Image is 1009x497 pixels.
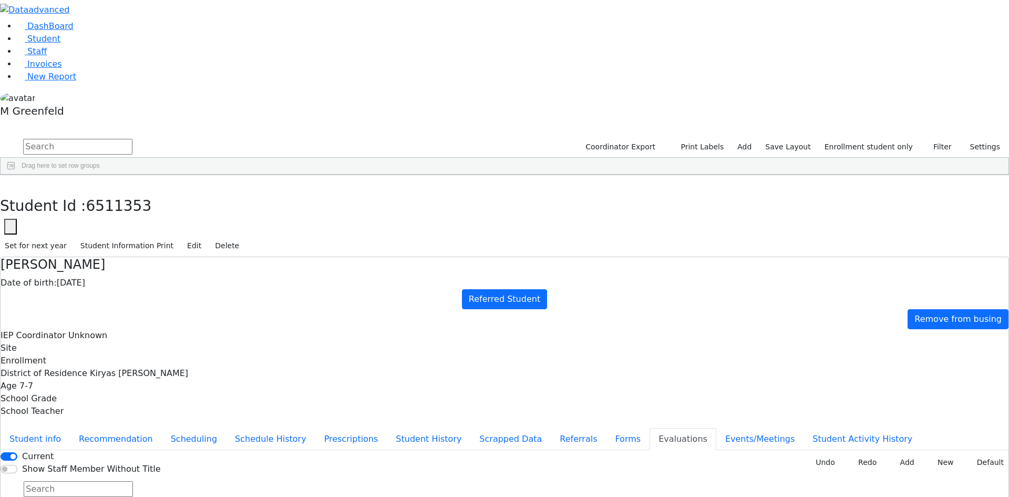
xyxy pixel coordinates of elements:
button: Prescriptions [315,428,387,450]
button: Referrals [551,428,606,450]
button: Forms [606,428,650,450]
label: District of Residence [1,367,87,380]
button: Add [888,454,919,471]
button: Scrapped Data [470,428,551,450]
label: School Teacher [1,405,64,418]
label: Date of birth: [1,277,57,289]
span: 6511353 [86,197,152,215]
button: Evaluations [650,428,716,450]
span: Student [27,34,60,44]
input: Search [24,481,133,497]
button: Redo [847,454,881,471]
span: Kiryas [PERSON_NAME] [90,368,188,378]
h4: [PERSON_NAME] [1,257,1008,272]
button: Scheduling [162,428,226,450]
a: Staff [17,46,47,56]
button: Edit [182,238,206,254]
span: Invoices [27,59,62,69]
button: Filter [920,139,956,155]
span: DashBoard [27,21,74,31]
label: IEP Coordinator [1,329,66,342]
span: 7-7 [19,381,33,391]
button: New [926,454,959,471]
button: Settings [956,139,1005,155]
span: Remove from busing [914,314,1002,324]
a: DashBoard [17,21,74,31]
button: Recommendation [70,428,162,450]
button: Student Information Print [76,238,178,254]
button: Student History [387,428,470,450]
div: [DATE] [1,277,1008,289]
button: Coordinator Export [579,139,660,155]
a: Invoices [17,59,62,69]
button: Student Activity History [804,428,921,450]
button: Print Labels [668,139,728,155]
button: Student info [1,428,70,450]
label: Enrollment student only [820,139,918,155]
button: Events/Meetings [716,428,804,450]
button: Save Layout [760,139,815,155]
label: Age [1,380,17,392]
button: Undo [804,454,840,471]
span: New Report [27,72,76,82]
a: Remove from busing [908,309,1008,329]
a: Student [17,34,60,44]
label: Site [1,342,17,354]
span: Staff [27,46,47,56]
a: Add [733,139,756,155]
label: Show Staff Member Without Title [22,463,160,475]
label: Current [22,450,54,463]
button: Schedule History [226,428,315,450]
a: Referred Student [462,289,547,309]
label: School Grade [1,392,57,405]
button: Default [965,454,1008,471]
label: Enrollment [1,354,46,367]
a: New Report [17,72,76,82]
button: Delete [210,238,244,254]
span: Unknown [68,330,107,340]
input: Search [23,139,132,155]
span: Drag here to set row groups [22,162,100,169]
